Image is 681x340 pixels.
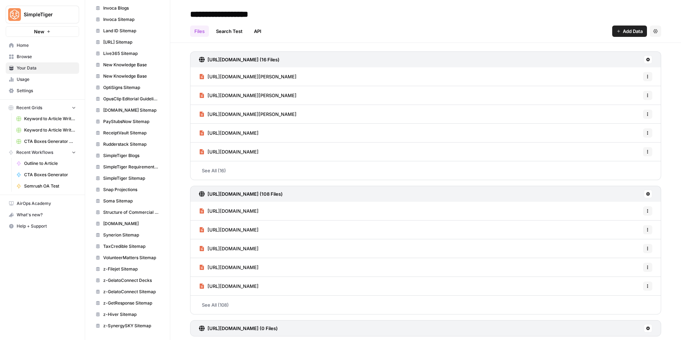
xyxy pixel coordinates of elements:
a: SimpleTiger Sitemap [92,173,163,184]
span: Invoca Blogs [103,5,160,11]
span: Invoca Sitemap [103,16,160,23]
a: AirOps Academy [6,198,79,209]
a: OptiSigns Sitemap [92,82,163,93]
a: TaxCredible Sitemap [92,241,163,252]
span: Land ID Sitemap [103,28,160,34]
span: ReceiptVault Sitemap [103,130,160,136]
span: [URL] Sitemap [103,39,160,45]
a: Structure of Commercial Pages [92,207,163,218]
a: [URL][DOMAIN_NAME] (0 Files) [199,321,278,336]
span: [URL][DOMAIN_NAME][PERSON_NAME] [207,92,297,99]
span: [URL][DOMAIN_NAME] [207,245,259,252]
a: Soma Sitemap [92,195,163,207]
a: [DOMAIN_NAME] [92,218,163,229]
span: SimpleTiger Sitemap [103,175,160,182]
a: Your Data [6,62,79,74]
a: [URL][DOMAIN_NAME][PERSON_NAME] [199,86,297,105]
a: [URL][DOMAIN_NAME] (108 Files) [199,186,283,202]
a: [URL][DOMAIN_NAME][PERSON_NAME] [199,67,297,86]
a: [DOMAIN_NAME] Sitemap [92,105,163,116]
span: z-GelatoConnect Decks [103,277,160,284]
a: Invoca Sitemap [92,14,163,25]
span: [URL][DOMAIN_NAME] [207,283,259,290]
button: Add Data [612,26,647,37]
a: Rudderstack Sitemap [92,139,163,150]
span: [DOMAIN_NAME] Sitemap [103,107,160,113]
a: New Knowledge Base [92,71,163,82]
a: Invoca Blogs [92,2,163,14]
span: [URL][DOMAIN_NAME][PERSON_NAME] [207,73,297,80]
a: Usage [6,74,79,85]
a: Keyword to Article Writer (R-Z) [13,113,79,124]
span: z-GetResponse Sitemap [103,300,160,306]
span: CTA Boxes Generator [24,172,76,178]
button: Help + Support [6,221,79,232]
span: OpusClip Editorial Guidelines [103,96,160,102]
a: SimpleTiger Blogs [92,150,163,161]
span: Structure of Commercial Pages [103,209,160,216]
span: Recent Grids [16,105,42,111]
a: Home [6,40,79,51]
span: Usage [17,76,76,83]
button: What's new? [6,209,79,221]
span: Your Data [17,65,76,71]
a: VolunteerMatters Sitemap [92,252,163,263]
a: Semrush OA Test [13,180,79,192]
span: New [34,28,44,35]
span: VolunteerMatters Sitemap [103,255,160,261]
button: New [6,26,79,37]
a: [URL][DOMAIN_NAME] [199,277,259,295]
a: Snap Projections [92,184,163,195]
span: New Knowledge Base [103,73,160,79]
span: Browse [17,54,76,60]
span: SimpleTiger [24,11,67,18]
a: [URL][DOMAIN_NAME] [199,258,259,277]
a: z-GelatoConnect Sitemap [92,286,163,297]
a: New Knowledge Base [92,59,163,71]
a: [URL][DOMAIN_NAME] [199,143,259,161]
span: Keyword to Article Writer (I-Q) [24,127,76,133]
a: SimpleTiger Requirements (Feedback) [92,161,163,173]
span: [DOMAIN_NAME] [103,221,160,227]
a: PayStubsNow Sitemap [92,116,163,127]
a: z-Hiver Sitemap [92,309,163,320]
a: Outline to Article [13,158,79,169]
span: [URL][DOMAIN_NAME][PERSON_NAME] [207,111,297,118]
a: API [250,26,266,37]
a: Search Test [212,26,247,37]
h3: [URL][DOMAIN_NAME] (108 Files) [207,190,283,197]
a: z-Filejet Sitemap [92,263,163,275]
span: Keyword to Article Writer (R-Z) [24,116,76,122]
img: SimpleTiger Logo [8,8,21,21]
a: ReceiptVault Sitemap [92,127,163,139]
h3: [URL][DOMAIN_NAME] (0 Files) [207,325,278,332]
a: CTA Boxes Generator Grid [13,136,79,147]
a: z-GelatoConnect Decks [92,275,163,286]
a: [URL][DOMAIN_NAME] (16 Files) [199,52,279,67]
span: New Knowledge Base [103,62,160,68]
span: Settings [17,88,76,94]
span: Help + Support [17,223,76,229]
a: z-SynergySKY Sitemap [92,320,163,331]
span: SimpleTiger Blogs [103,152,160,159]
a: [URL][DOMAIN_NAME] [199,124,259,142]
a: CTA Boxes Generator [13,169,79,180]
span: PayStubsNow Sitemap [103,118,160,125]
span: z-SynergySKY Sitemap [103,323,160,329]
span: z-Hiver Sitemap [103,311,160,318]
a: [URL][DOMAIN_NAME] [199,202,259,220]
span: [URL][DOMAIN_NAME] [207,264,259,271]
a: Settings [6,85,79,96]
a: z-GetResponse Sitemap [92,297,163,309]
a: [URL][DOMAIN_NAME][PERSON_NAME] [199,105,297,123]
span: Snap Projections [103,186,160,193]
button: Recent Grids [6,102,79,113]
a: See All (16) [190,161,661,180]
span: [URL][DOMAIN_NAME] [207,207,259,214]
a: Files [190,26,209,37]
span: Synerion Sitemap [103,232,160,238]
span: z-GelatoConnect Sitemap [103,289,160,295]
span: Home [17,42,76,49]
span: Outline to Article [24,160,76,167]
span: SimpleTiger Requirements (Feedback) [103,164,160,170]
